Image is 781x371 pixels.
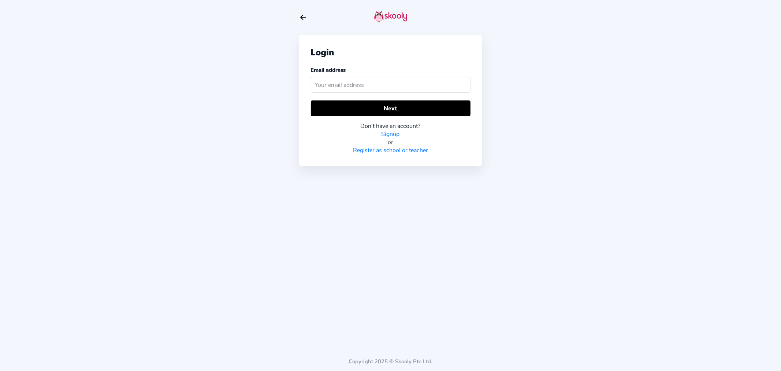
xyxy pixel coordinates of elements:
img: skooly-logo.png [374,11,407,22]
a: Signup [382,130,400,138]
button: Next [311,100,471,116]
div: or [311,138,471,146]
a: Register as school or teacher [353,146,428,154]
div: Don't have an account? [311,122,471,130]
input: Your email address [311,77,471,93]
label: Email address [311,66,346,74]
button: arrow back outline [299,13,307,21]
div: Login [311,47,471,58]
